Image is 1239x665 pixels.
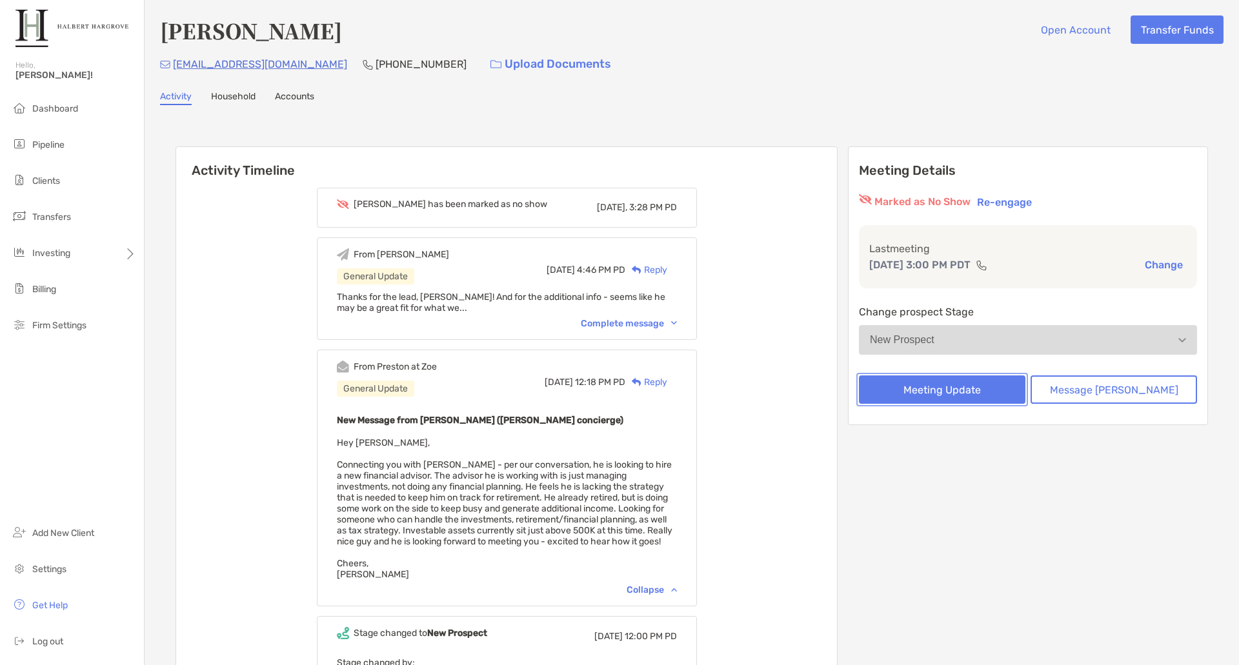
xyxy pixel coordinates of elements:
[625,631,677,642] span: 12:00 PM PD
[363,59,373,70] img: Phone Icon
[12,597,27,612] img: get-help icon
[671,588,677,591] img: Chevron icon
[354,199,547,210] div: [PERSON_NAME] has been marked as no show
[32,248,70,259] span: Investing
[12,244,27,260] img: investing icon
[15,5,128,52] img: Zoe Logo
[173,56,347,72] p: [EMAIL_ADDRESS][DOMAIN_NAME]
[1131,15,1224,44] button: Transfer Funds
[859,325,1197,355] button: New Prospect
[32,528,94,539] span: Add New Client
[337,292,665,313] span: Thanks for the lead, [PERSON_NAME]! And for the additional info - seems like he may be a great fi...
[482,50,619,78] a: Upload Documents
[32,212,71,223] span: Transfers
[337,248,349,261] img: Event icon
[490,60,501,69] img: button icon
[1141,258,1187,272] button: Change
[12,524,27,540] img: add_new_client icon
[869,257,971,273] p: [DATE] 3:00 PM PDT
[32,600,68,611] span: Get Help
[632,266,641,274] img: Reply icon
[575,377,625,388] span: 12:18 PM PD
[427,628,487,639] b: New Prospect
[577,264,625,275] span: 4:46 PM PD
[337,437,672,580] span: Hey [PERSON_NAME], Connecting you with [PERSON_NAME] - per our conversation, he is looking to hir...
[12,561,27,576] img: settings icon
[632,378,641,386] img: Reply icon
[12,281,27,296] img: billing icon
[337,415,623,426] b: New Message from [PERSON_NAME] ([PERSON_NAME] concierge)
[354,628,487,639] div: Stage changed to
[859,375,1025,404] button: Meeting Update
[160,15,342,45] h4: [PERSON_NAME]
[337,199,349,209] img: Event icon
[354,249,449,260] div: From [PERSON_NAME]
[32,320,86,331] span: Firm Settings
[597,202,627,213] span: [DATE],
[376,56,467,72] p: [PHONE_NUMBER]
[12,172,27,188] img: clients icon
[627,584,677,595] div: Collapse
[12,136,27,152] img: pipeline icon
[15,70,136,81] span: [PERSON_NAME]!
[160,61,170,68] img: Email Icon
[12,208,27,224] img: transfers icon
[275,91,314,105] a: Accounts
[976,260,987,270] img: communication type
[625,375,667,389] div: Reply
[859,163,1197,179] p: Meeting Details
[1031,15,1120,44] button: Open Account
[12,100,27,115] img: dashboard icon
[160,91,192,105] a: Activity
[859,194,872,204] img: red eyr
[176,147,837,178] h6: Activity Timeline
[337,361,349,373] img: Event icon
[337,381,414,397] div: General Update
[547,264,575,275] span: [DATE]
[12,633,27,648] img: logout icon
[32,139,65,150] span: Pipeline
[973,194,1036,210] button: Re-engage
[545,377,573,388] span: [DATE]
[874,194,971,210] p: Marked as No Show
[32,175,60,186] span: Clients
[870,334,934,346] div: New Prospect
[354,361,437,372] div: From Preston at Zoe
[32,564,66,575] span: Settings
[859,304,1197,320] p: Change prospect Stage
[337,268,414,284] div: General Update
[1178,338,1186,342] img: Open dropdown arrow
[625,263,667,277] div: Reply
[594,631,623,642] span: [DATE]
[869,241,1187,257] p: Last meeting
[1031,375,1197,404] button: Message [PERSON_NAME]
[12,317,27,332] img: firm-settings icon
[337,627,349,639] img: Event icon
[32,636,63,647] span: Log out
[671,321,677,325] img: Chevron icon
[32,284,56,295] span: Billing
[211,91,256,105] a: Household
[581,318,677,329] div: Complete message
[629,202,677,213] span: 3:28 PM PD
[32,103,78,114] span: Dashboard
